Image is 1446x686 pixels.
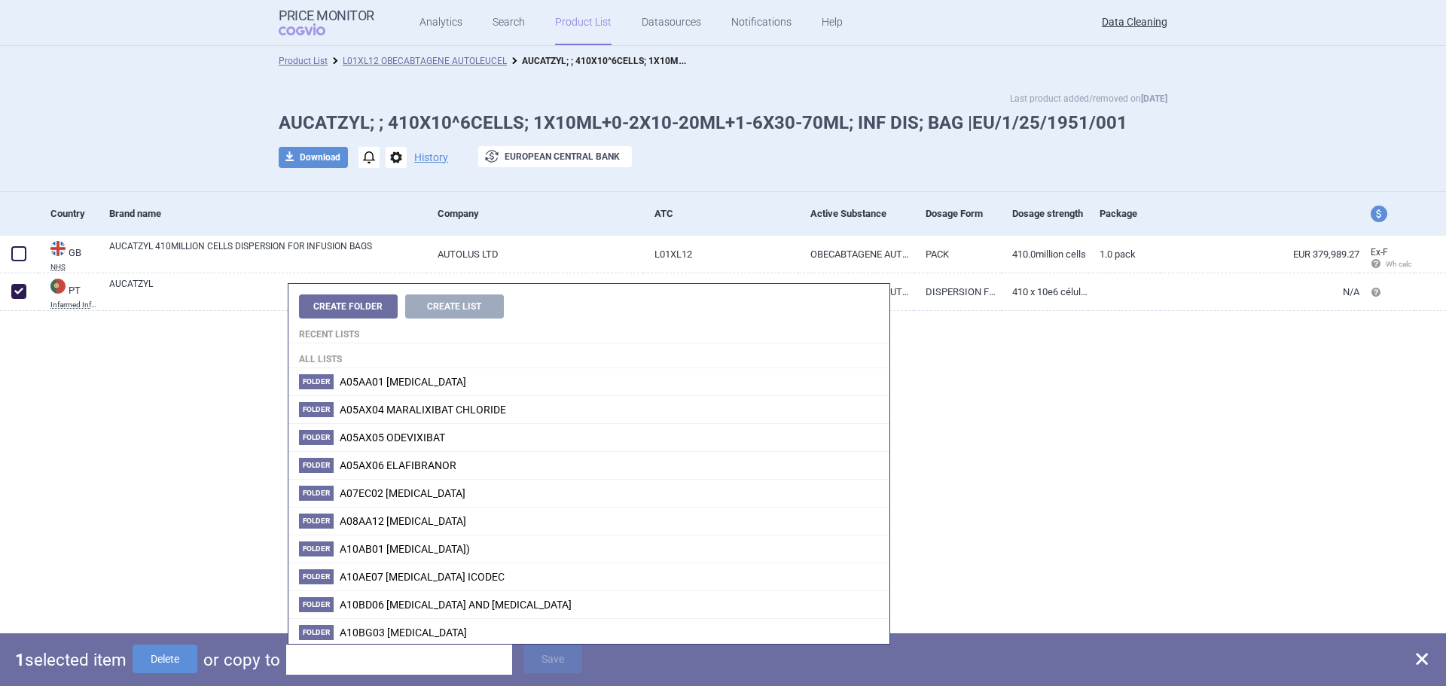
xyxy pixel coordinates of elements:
button: Create List [405,294,504,319]
p: Last product added/removed on [1010,91,1167,106]
a: Product List [279,56,328,66]
p: or copy to [203,645,280,675]
abbr: Infarmed Infomed — Infomed - medicinal products database, published by Infarmed, National Authori... [50,301,98,309]
li: AUCATZYL; ; 410X10^6CELLS; 1X10ML+0-2X10-20ML+1-6X30-70ML; INF DIS; BAG |EU/1/25/1951/001 [507,53,688,69]
div: Company [438,195,643,232]
div: ATC [654,195,798,232]
a: OBECABTAGENE AUTOLEUCEL [799,273,915,310]
a: AUTOLUS LTD [426,236,643,273]
a: OBECABTAGENE AUTOLEUCEL [799,236,915,273]
span: Folder [299,458,334,473]
div: Country [50,195,98,232]
span: Folder [299,514,334,529]
a: EUR 379,989.27 [1161,236,1359,273]
div: Active Substance [810,195,915,232]
a: L01XL12 [643,273,798,310]
a: 410 x 10e6 células [1001,273,1088,310]
a: AUCATZYL 410MILLION CELLS DISPERSION FOR INFUSION BAGS [109,239,426,267]
span: Folder [299,569,334,584]
span: Wh calc [1371,260,1411,268]
span: A10BD06 GLIMEPIRIDE AND PIOGLITAZONE [340,599,572,611]
button: European Central Bank [478,146,632,167]
strong: [DATE] [1141,93,1167,104]
h4: All lists [288,343,889,368]
span: Ex-factory price [1371,247,1388,258]
button: Delete [133,645,197,673]
span: A10AB01 INSULIN (HUMAN) [340,543,470,555]
span: COGVIO [279,23,346,35]
div: Brand name [109,195,426,232]
strong: 1 [15,650,25,669]
a: L01XL12 OBECABTAGENE AUTOLEUCEL [343,56,507,66]
h1: AUCATZYL; ; 410X10^6CELLS; 1X10ML+0-2X10-20ML+1-6X30-70ML; INF DIS; BAG |EU/1/25/1951/001 [279,112,1167,134]
a: DISPERSION FOR INFUSION [914,273,1001,310]
span: A05AX06 ELAFIBRANOR [340,459,456,471]
span: Folder [299,541,334,556]
span: A05AX04 MARALIXIBAT CHLORIDE [340,404,506,416]
span: Folder [299,597,334,612]
button: Save [523,645,582,673]
span: A05AA01 DEOXYCHOLIC ACID [340,376,466,388]
a: 1.0 pack [1088,236,1161,273]
div: Package [1100,195,1161,232]
a: Price MonitorCOGVIO [279,8,374,37]
li: Product List [279,53,328,69]
button: History [414,152,448,163]
span: A05AX05 ODEVIXIBAT [340,431,445,444]
p: selected item [15,645,127,675]
span: Folder [299,486,334,501]
span: Folder [299,430,334,445]
span: A08AA12 SETMELANOTIDE [340,515,466,527]
a: 410.0million cells [1001,236,1088,273]
div: Dosage strength [1012,195,1088,232]
li: L01XL12 OBECABTAGENE AUTOLEUCEL [328,53,507,69]
button: Download [279,147,348,168]
a: L01XL12 [643,236,798,273]
img: Portugal [50,279,66,294]
span: Folder [299,402,334,417]
span: Folder [299,625,334,640]
span: A07EC02 MESALAZINE [340,487,465,499]
span: Folder [299,374,334,389]
a: AUCATZYL [109,277,426,304]
abbr: NHS — National Health Services Business Services Authority, Technology Reference data Update Dist... [50,264,98,271]
strong: Price Monitor [279,8,374,23]
strong: AUCATZYL; ; 410X10^6CELLS; 1X10ML+0-2X10-20ML+1-6X30-70ML; INF DIS; BAG |EU/1/25/1951/001 [522,53,950,67]
a: GBGBNHS [39,239,98,271]
img: United Kingdom [50,241,66,256]
a: PTPTInfarmed Infomed [39,277,98,309]
h4: Recent lists [288,319,889,343]
a: N/A [1161,273,1359,310]
a: AUTOLUS GMBH [426,273,643,310]
span: A10BG03 PIOGLITAZONE [340,627,467,639]
a: Ex-F Wh calc [1359,242,1415,276]
button: Create Folder [299,294,398,319]
span: A10AE07 INSULIN ICODEC [340,571,505,583]
div: Dosage Form [926,195,1001,232]
a: PACK [914,236,1001,273]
